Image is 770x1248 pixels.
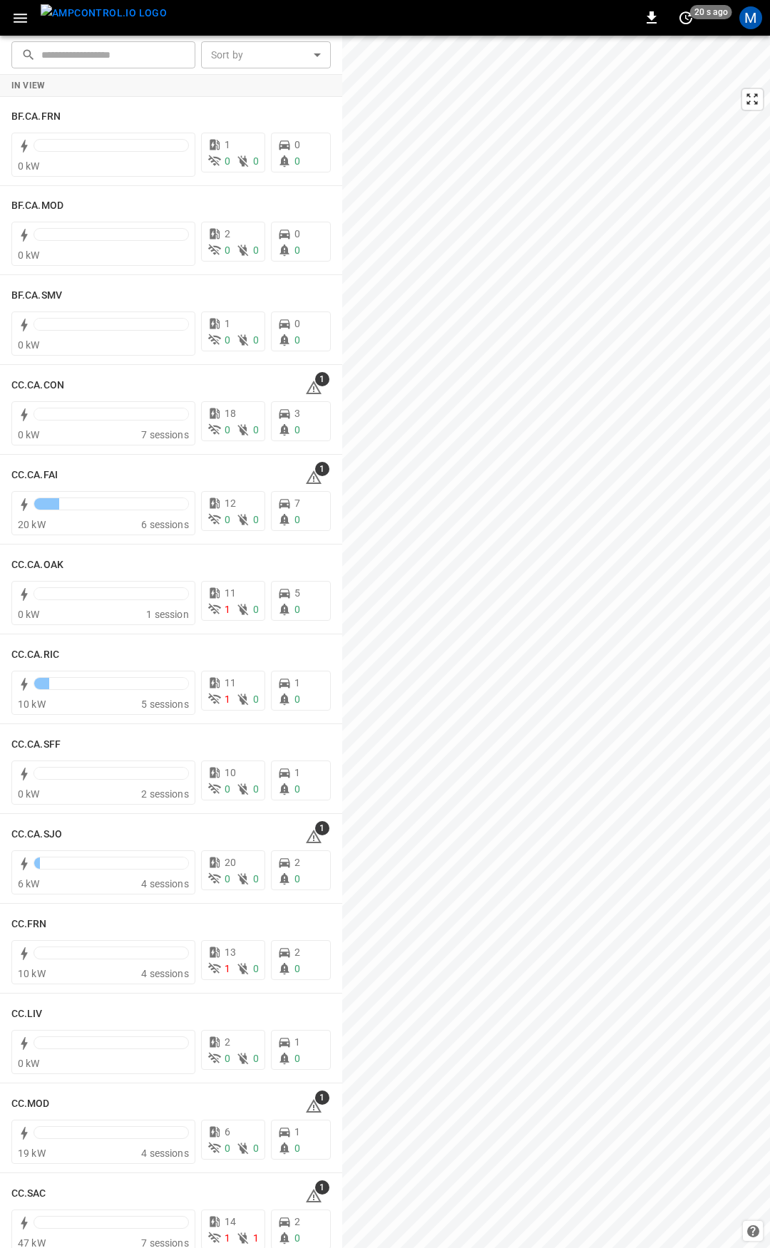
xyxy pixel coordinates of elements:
span: 2 sessions [141,788,189,800]
span: 0 [294,155,300,167]
span: 0 [294,1232,300,1244]
h6: CC.CA.RIC [11,647,59,663]
span: 1 [225,1232,230,1244]
span: 4 sessions [141,1148,189,1159]
span: 1 [294,1126,300,1138]
strong: In View [11,81,46,91]
span: 0 [294,139,300,150]
span: 1 [315,821,329,835]
span: 1 [294,677,300,689]
span: 0 [253,155,259,167]
span: 20 s ago [690,5,732,19]
span: 0 kW [18,609,40,620]
span: 5 [294,587,300,599]
span: 0 [294,693,300,705]
span: 2 [294,1216,300,1227]
span: 2 [294,857,300,868]
span: 1 [225,139,230,150]
span: 0 kW [18,1058,40,1069]
span: 1 session [146,609,188,620]
span: 0 [294,424,300,435]
span: 5 sessions [141,698,189,710]
span: 10 kW [18,698,46,710]
span: 0 kW [18,160,40,172]
span: 0 [253,244,259,256]
div: profile-icon [739,6,762,29]
h6: BF.CA.MOD [11,198,63,214]
img: ampcontrol.io logo [41,4,167,22]
span: 10 kW [18,968,46,979]
span: 0 [294,963,300,974]
span: 0 [225,514,230,525]
span: 12 [225,497,236,509]
h6: CC.SAC [11,1186,46,1202]
span: 0 [253,514,259,525]
span: 0 kW [18,339,40,351]
h6: CC.CA.OAK [11,557,63,573]
span: 6 kW [18,878,40,889]
span: 0 [253,783,259,795]
h6: CC.MOD [11,1096,50,1112]
span: 0 [294,228,300,239]
h6: BF.CA.SMV [11,288,62,304]
span: 0 [253,873,259,885]
span: 20 [225,857,236,868]
span: 0 kW [18,429,40,440]
span: 0 [225,1143,230,1154]
span: 0 [294,1143,300,1154]
span: 13 [225,947,236,958]
canvas: Map [342,36,770,1248]
span: 1 [315,1090,329,1105]
span: 1 [225,604,230,615]
span: 0 [253,424,259,435]
span: 0 kW [18,249,40,261]
span: 0 kW [18,788,40,800]
span: 1 [225,693,230,705]
span: 0 [253,963,259,974]
span: 0 [225,783,230,795]
span: 19 kW [18,1148,46,1159]
button: set refresh interval [674,6,697,29]
span: 2 [294,947,300,958]
span: 1 [225,318,230,329]
span: 6 [225,1126,230,1138]
span: 14 [225,1216,236,1227]
span: 6 sessions [141,519,189,530]
span: 11 [225,587,236,599]
span: 11 [225,677,236,689]
span: 20 kW [18,519,46,530]
span: 0 [225,873,230,885]
span: 10 [225,767,236,778]
h6: CC.LIV [11,1006,43,1022]
span: 0 [253,1143,259,1154]
span: 0 [294,873,300,885]
span: 1 [294,767,300,778]
span: 0 [294,334,300,346]
span: 0 [225,334,230,346]
span: 0 [253,334,259,346]
span: 18 [225,408,236,419]
span: 4 sessions [141,878,189,889]
span: 0 [294,783,300,795]
span: 0 [225,1053,230,1064]
span: 2 [225,228,230,239]
h6: CC.FRN [11,917,47,932]
span: 1 [315,1180,329,1195]
h6: CC.CA.CON [11,378,64,393]
span: 0 [225,155,230,167]
span: 0 [294,244,300,256]
span: 1 [294,1036,300,1048]
span: 7 sessions [141,429,189,440]
span: 0 [253,604,259,615]
h6: CC.CA.FAI [11,468,58,483]
span: 1 [315,462,329,476]
span: 0 [294,514,300,525]
span: 0 [294,318,300,329]
span: 4 sessions [141,968,189,979]
span: 3 [294,408,300,419]
span: 0 [294,604,300,615]
span: 0 [253,693,259,705]
span: 0 [253,1053,259,1064]
span: 0 [225,244,230,256]
span: 7 [294,497,300,509]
